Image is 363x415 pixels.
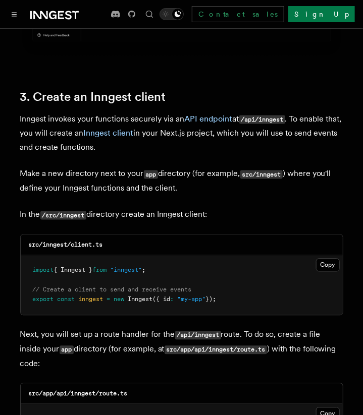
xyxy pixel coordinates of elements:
button: Copy [316,259,340,272]
button: Toggle navigation [8,8,20,20]
a: API endpoint [185,114,233,124]
span: ; [142,267,146,274]
a: Inngest client [84,129,134,138]
span: from [93,267,107,274]
span: { Inngest } [54,267,93,274]
code: src/inngest/client.ts [29,242,103,249]
span: import [33,267,54,274]
button: Toggle dark mode [160,8,184,20]
span: "inngest" [111,267,142,274]
span: "my-app" [178,296,206,303]
span: ({ id [153,296,171,303]
span: const [58,296,75,303]
span: export [33,296,54,303]
p: Inngest invokes your functions securely via an at . To enable that, you will create an in your Ne... [20,112,343,155]
span: // Create a client to send and receive events [33,286,192,293]
code: app [60,346,74,354]
code: /src/inngest [40,211,86,220]
a: 3. Create an Inngest client [20,90,166,104]
span: }); [206,296,217,303]
code: src/app/api/inngest/route.ts [29,390,128,397]
p: Make a new directory next to your directory (for example, ) where you'll define your Inngest func... [20,167,343,196]
code: /api/inngest [239,115,285,124]
span: inngest [79,296,103,303]
a: Sign Up [288,6,355,22]
code: src/app/api/inngest/route.ts [165,346,267,354]
p: Next, you will set up a route handler for the route. To do so, create a file inside your director... [20,328,343,371]
span: new [114,296,125,303]
button: Find something... [143,8,155,20]
code: /api/inngest [175,331,221,340]
code: app [144,170,158,179]
span: : [171,296,174,303]
p: In the directory create an Inngest client: [20,208,343,222]
span: = [107,296,111,303]
a: Contact sales [192,6,284,22]
code: src/inngest [240,170,283,179]
span: Inngest [128,296,153,303]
